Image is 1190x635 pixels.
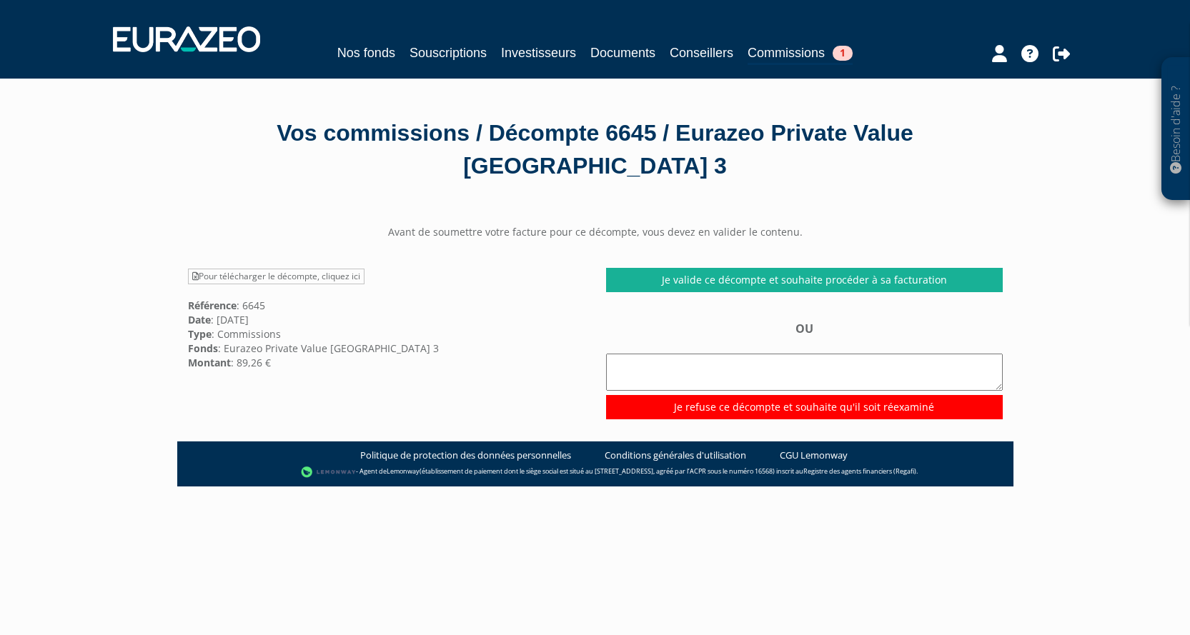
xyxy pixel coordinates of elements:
[833,46,853,61] span: 1
[1168,65,1184,194] p: Besoin d'aide ?
[606,268,1003,292] a: Je valide ce décompte et souhaite procéder à sa facturation
[410,43,487,63] a: Souscriptions
[188,356,231,369] strong: Montant
[590,43,655,63] a: Documents
[188,117,1003,182] div: Vos commissions / Décompte 6645 / Eurazeo Private Value [GEOGRAPHIC_DATA] 3
[177,268,595,369] div: : 6645 : [DATE] : Commissions : Eurazeo Private Value [GEOGRAPHIC_DATA] 3 : 89,26 €
[670,43,733,63] a: Conseillers
[803,466,916,476] a: Registre des agents financiers (Regafi)
[748,43,853,65] a: Commissions1
[177,225,1013,239] center: Avant de soumettre votre facture pour ce décompte, vous devez en valider le contenu.
[387,466,420,476] a: Lemonway
[188,327,212,341] strong: Type
[188,269,365,284] a: Pour télécharger le décompte, cliquez ici
[192,465,999,479] div: - Agent de (établissement de paiement dont le siège social est situé au [STREET_ADDRESS], agréé p...
[605,449,746,462] a: Conditions générales d'utilisation
[188,313,211,326] strong: Date
[780,449,848,462] a: CGU Lemonway
[337,43,395,63] a: Nos fonds
[606,321,1003,419] div: OU
[606,395,1003,419] input: Je refuse ce décompte et souhaite qu'il soit réexaminé
[360,449,571,462] a: Politique de protection des données personnelles
[188,299,237,312] strong: Référence
[113,26,260,52] img: 1732889491-logotype_eurazeo_blanc_rvb.png
[301,465,356,479] img: logo-lemonway.png
[501,43,576,63] a: Investisseurs
[188,341,218,355] strong: Fonds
